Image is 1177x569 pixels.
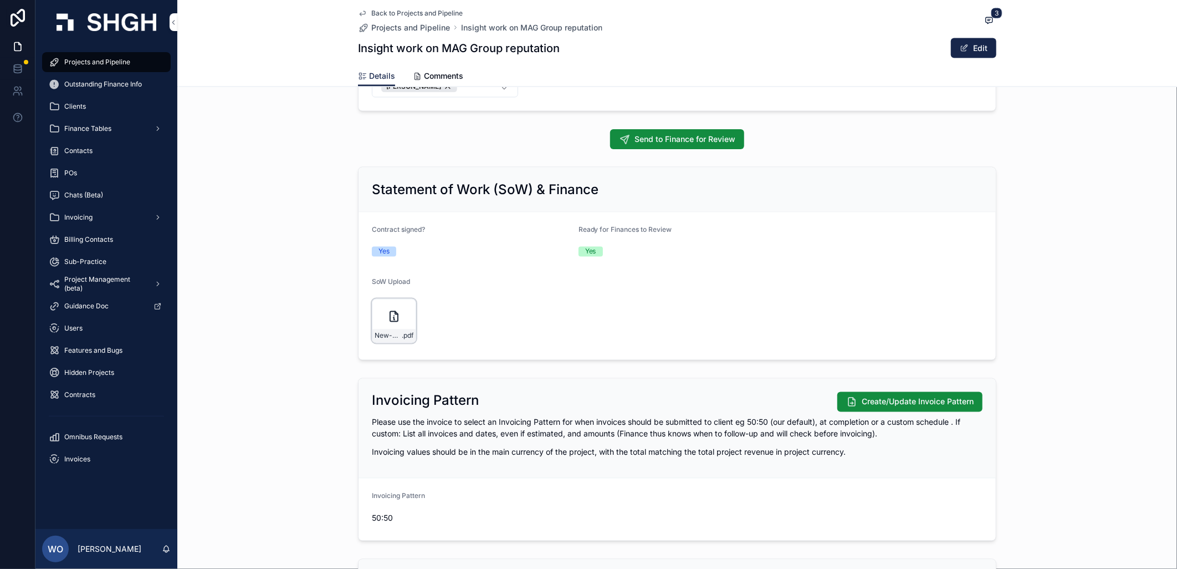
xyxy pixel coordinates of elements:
[78,543,141,555] p: [PERSON_NAME]
[42,74,171,94] a: Outstanding Finance Info
[371,9,463,18] span: Back to Projects and Pipeline
[42,185,171,205] a: Chats (Beta)
[48,542,63,556] span: WO
[42,141,171,161] a: Contacts
[64,346,122,355] span: Features and Bugs
[64,433,122,441] span: Omnibus Requests
[42,318,171,338] a: Users
[42,119,171,139] a: Finance Tables
[64,80,142,89] span: Outstanding Finance Info
[42,449,171,469] a: Invoices
[371,22,450,33] span: Projects and Pipeline
[42,163,171,183] a: POs
[64,275,145,293] span: Project Management (beta)
[42,52,171,72] a: Projects and Pipeline
[375,332,402,341] span: New-Purchase-Order-5500179633
[64,235,113,244] span: Billing Contacts
[358,22,450,33] a: Projects and Pipeline
[372,392,479,410] h2: Invoicing Pattern
[372,446,982,458] p: Invoicing values should be in the main currency of the project, with the total matching the total...
[64,58,130,67] span: Projects and Pipeline
[424,70,463,82] span: Comments
[634,134,735,145] span: Send to Finance for Review
[42,207,171,227] a: Invoicing
[64,455,90,464] span: Invoices
[42,363,171,383] a: Hidden Projects
[369,70,395,82] span: Details
[42,230,171,250] a: Billing Contacts
[42,427,171,447] a: Omnibus Requests
[358,66,395,87] a: Details
[42,296,171,316] a: Guidance Doc
[585,247,596,257] div: Yes
[991,8,1002,19] span: 3
[372,416,982,440] p: Please use the invoice to select an Invoicing Pattern for when invoices should be submitted to cl...
[378,247,390,257] div: Yes
[862,397,974,408] span: Create/Update Invoice Pattern
[64,124,111,133] span: Finance Tables
[579,226,672,234] span: Ready for Finances to Review
[64,191,103,200] span: Chats (Beta)
[64,324,83,333] span: Users
[358,9,463,18] a: Back to Projects and Pipeline
[57,13,156,31] img: App logo
[951,38,996,58] button: Edit
[837,392,982,412] button: Create/Update Invoice Pattern
[42,252,171,272] a: Sub-Practice
[64,213,93,222] span: Invoicing
[64,302,109,311] span: Guidance Doc
[64,390,95,399] span: Contracts
[358,40,560,56] h1: Insight work on MAG Group reputation
[42,385,171,405] a: Contracts
[372,226,425,234] span: Contract signed?
[372,492,425,500] span: Invoicing Pattern
[610,129,744,149] button: Send to Finance for Review
[372,278,410,286] span: SoW Upload
[64,146,93,155] span: Contacts
[413,66,463,88] a: Comments
[42,341,171,360] a: Features and Bugs
[42,274,171,294] a: Project Management (beta)
[372,181,598,199] h2: Statement of Work (SoW) & Finance
[402,332,413,341] span: .pdf
[64,368,114,377] span: Hidden Projects
[982,14,996,28] button: 3
[64,169,77,177] span: POs
[42,96,171,116] a: Clients
[64,102,86,111] span: Clients
[461,22,602,33] a: Insight work on MAG Group reputation
[372,513,518,524] span: 50:50
[35,44,177,484] div: scrollable content
[64,257,106,266] span: Sub-Practice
